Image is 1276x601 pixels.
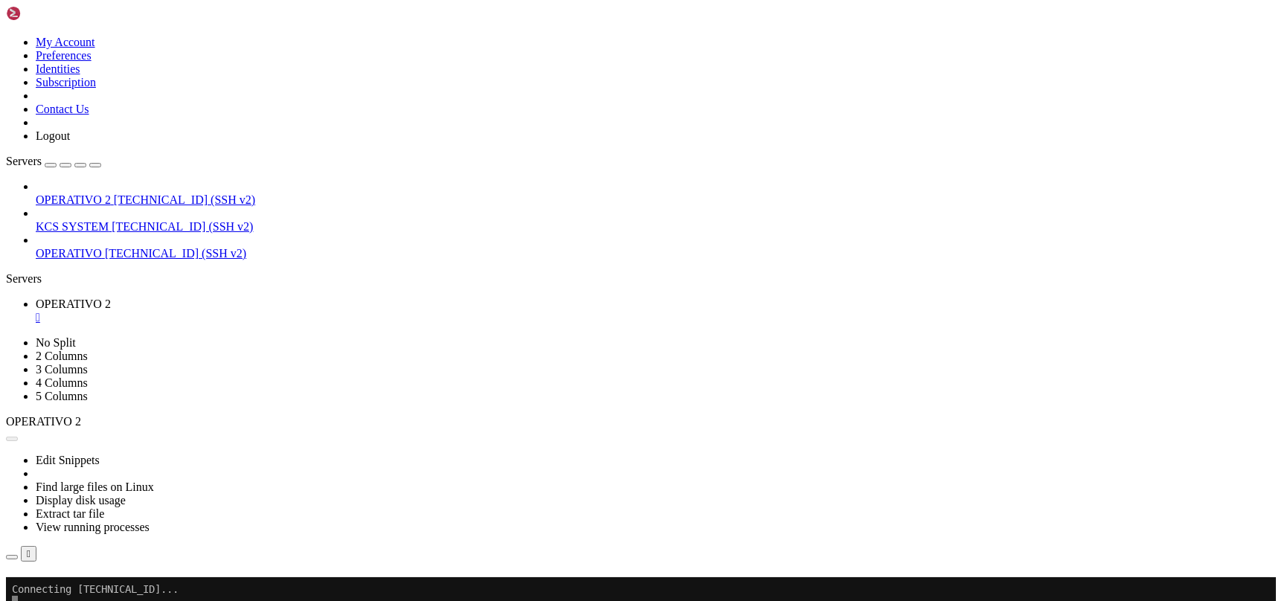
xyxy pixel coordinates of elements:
span: OPERATIVO [36,247,102,260]
a: My Account [36,36,95,48]
span: OPERATIVO 2 [6,415,81,428]
span: [TECHNICAL_ID] (SSH v2) [112,220,253,233]
a: KCS SYSTEM [TECHNICAL_ID] (SSH v2) [36,220,1270,234]
a: Subscription [36,76,96,89]
a: 4 Columns [36,376,88,389]
span: [TECHNICAL_ID] (SSH v2) [105,247,246,260]
a: 5 Columns [36,390,88,402]
a: OPERATIVO 2 [TECHNICAL_ID] (SSH v2) [36,193,1270,207]
span: [TECHNICAL_ID] (SSH v2) [114,193,255,206]
span: OPERATIVO 2 [36,298,111,310]
a:  [36,311,1270,324]
a: OPERATIVO 2 [36,298,1270,324]
div:  [27,548,31,559]
a: Edit Snippets [36,454,100,466]
x-row: Connecting [TECHNICAL_ID]... [6,6,1082,19]
a: 3 Columns [36,363,88,376]
span: OPERATIVO 2 [36,193,111,206]
a: Extract tar file [36,507,104,520]
span: Servers [6,155,42,167]
button:  [21,546,36,562]
a: Find large files on Linux [36,481,154,493]
a: No Split [36,336,76,349]
a: Identities [36,62,80,75]
li: OPERATIVO [TECHNICAL_ID] (SSH v2) [36,234,1270,260]
a: Display disk usage [36,494,126,507]
li: OPERATIVO 2 [TECHNICAL_ID] (SSH v2) [36,180,1270,207]
a: 2 Columns [36,350,88,362]
a: Logout [36,129,70,142]
a: Contact Us [36,103,89,115]
a: Preferences [36,49,92,62]
a: Servers [6,155,101,167]
div: Servers [6,272,1270,286]
a: OPERATIVO [TECHNICAL_ID] (SSH v2) [36,247,1270,260]
img: Shellngn [6,6,92,21]
span: KCS SYSTEM [36,220,109,233]
li: KCS SYSTEM [TECHNICAL_ID] (SSH v2) [36,207,1270,234]
div: (0, 1) [6,19,12,31]
a: View running processes [36,521,150,533]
